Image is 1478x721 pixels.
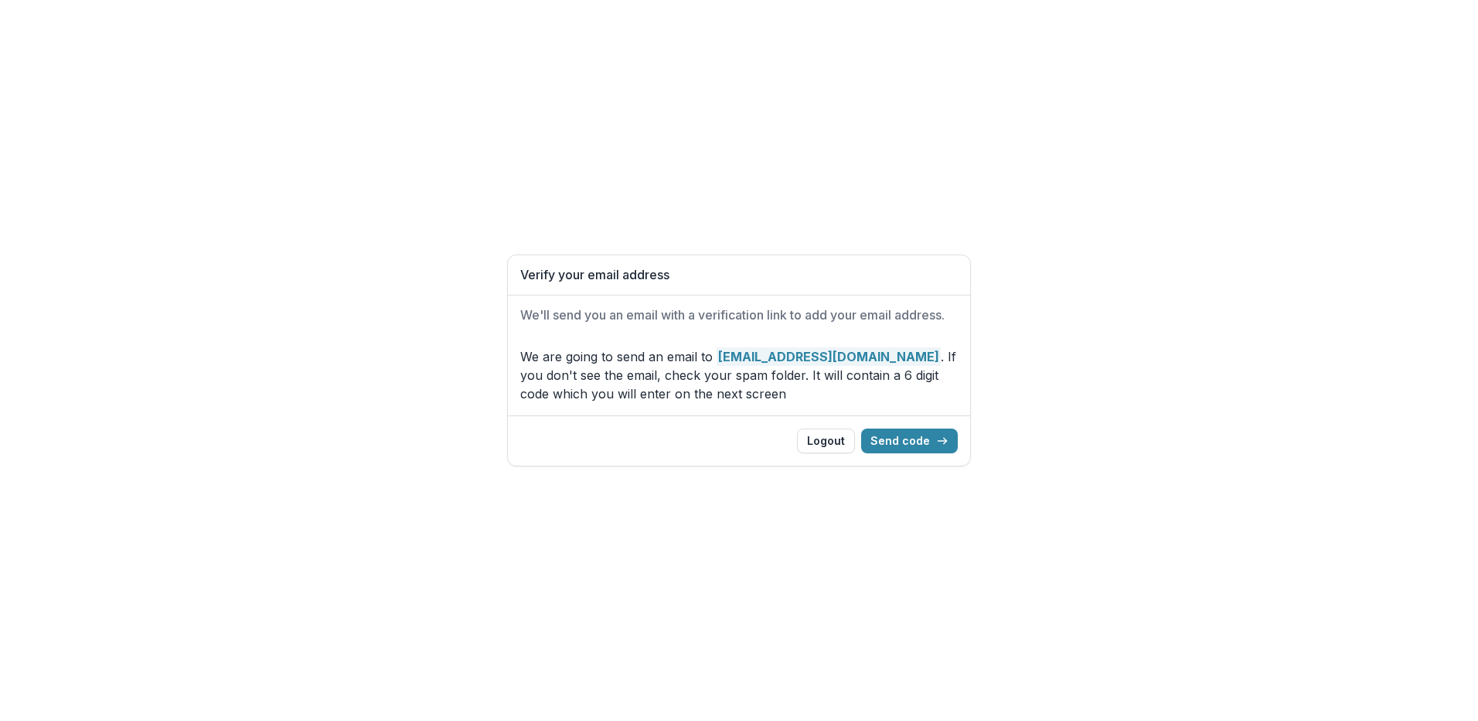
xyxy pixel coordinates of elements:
h1: Verify your email address [520,268,958,282]
h2: We'll send you an email with a verification link to add your email address. [520,308,958,323]
p: We are going to send an email to . If you don't see the email, check your spam folder. It will co... [520,347,958,403]
button: Logout [797,429,855,453]
button: Send code [861,429,958,453]
strong: [EMAIL_ADDRESS][DOMAIN_NAME] [717,347,941,366]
